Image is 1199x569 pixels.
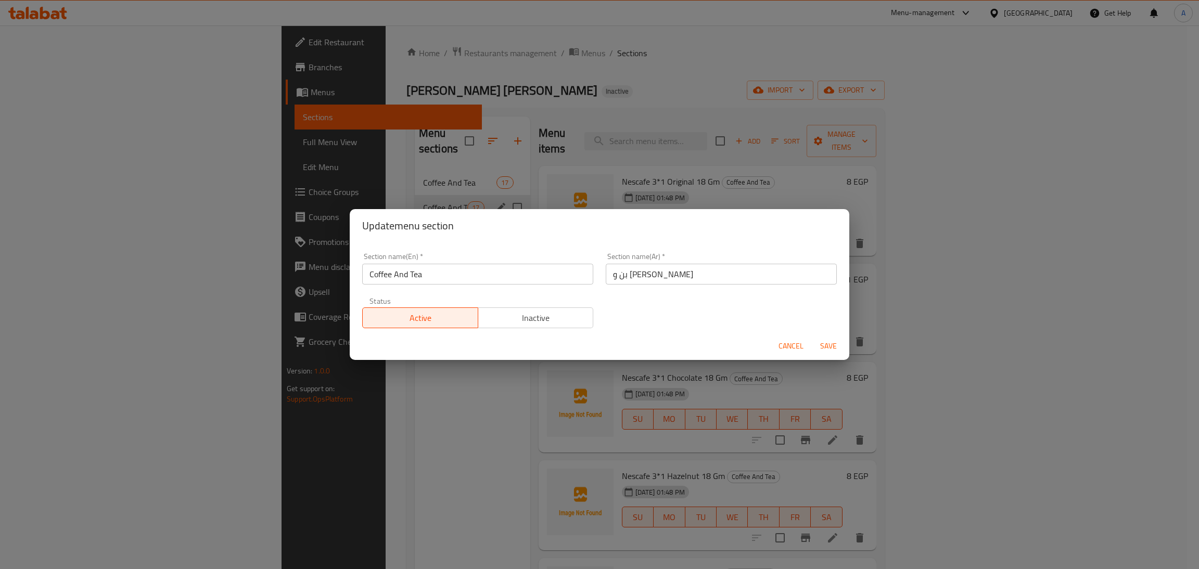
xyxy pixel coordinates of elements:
input: Please enter section name(ar) [606,264,837,284]
button: Cancel [774,337,808,356]
span: Active [367,311,474,326]
button: Inactive [478,307,594,328]
span: Cancel [779,340,803,353]
h2: Update menu section [362,217,837,234]
span: Save [816,340,841,353]
button: Save [812,337,845,356]
input: Please enter section name(en) [362,264,593,284]
button: Active [362,307,478,328]
span: Inactive [482,311,590,326]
